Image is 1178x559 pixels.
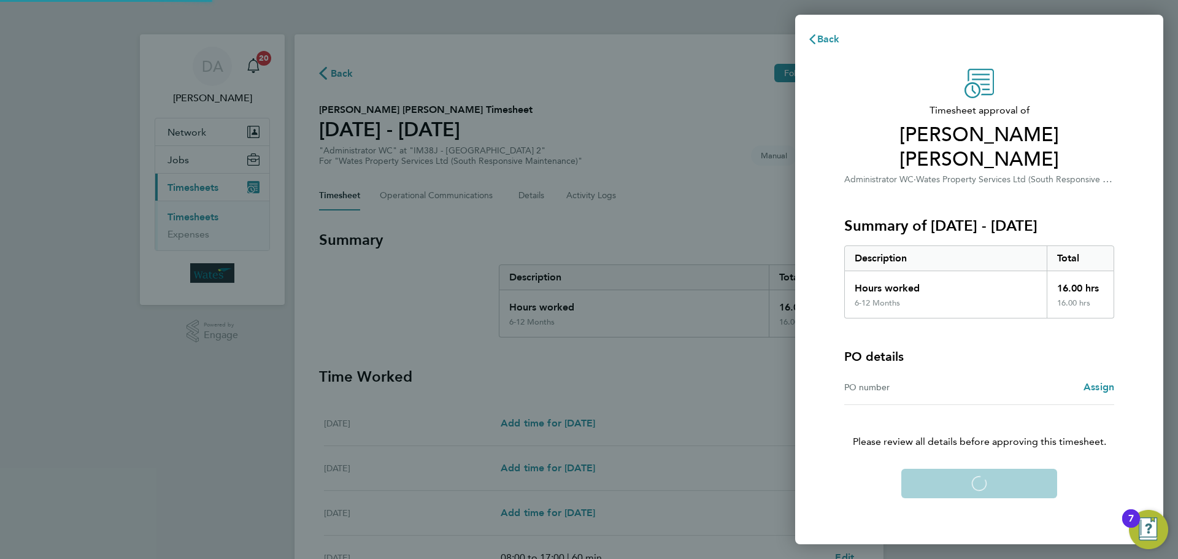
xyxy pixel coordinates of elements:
div: Summary of 23 - 29 Aug 2025 [844,245,1114,318]
span: Back [817,33,840,45]
div: Hours worked [845,271,1047,298]
div: Description [845,246,1047,271]
span: Timesheet approval of [844,103,1114,118]
div: 16.00 hrs [1047,271,1114,298]
button: Back [795,27,852,52]
span: Assign [1084,381,1114,393]
div: PO number [844,380,979,395]
a: Assign [1084,380,1114,395]
div: Total [1047,246,1114,271]
div: 7 [1128,519,1134,534]
span: Wates Property Services Ltd (South Responsive Maintenance) [916,173,1155,185]
div: 16.00 hrs [1047,298,1114,318]
span: · [914,174,916,185]
h3: Summary of [DATE] - [DATE] [844,216,1114,236]
div: 6-12 Months [855,298,900,308]
h4: PO details [844,348,904,365]
button: Open Resource Center, 7 new notifications [1129,510,1168,549]
p: Please review all details before approving this timesheet. [830,405,1129,449]
span: Administrator WC [844,174,914,185]
span: [PERSON_NAME] [PERSON_NAME] [844,123,1114,172]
